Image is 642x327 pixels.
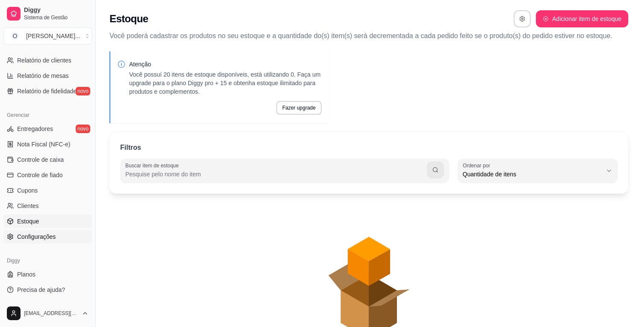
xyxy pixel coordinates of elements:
[26,32,80,40] div: [PERSON_NAME] ...
[3,84,92,98] a: Relatório de fidelidadenovo
[17,155,64,164] span: Controle de caixa
[17,202,39,210] span: Clientes
[3,137,92,151] a: Nota Fiscal (NFC-e)
[536,10,628,27] button: Adicionar item de estoque
[129,70,322,96] p: Você possuí 20 itens de estoque disponíveis, está utilizando 0. Faça um upgrade para o plano Digg...
[17,71,69,80] span: Relatório de mesas
[125,162,182,169] label: Buscar item de estoque
[129,60,322,68] p: Atenção
[3,69,92,83] a: Relatório de mesas
[109,12,148,26] h2: Estoque
[3,153,92,166] a: Controle de caixa
[3,108,92,122] div: Gerenciar
[3,184,92,197] a: Cupons
[17,232,56,241] span: Configurações
[3,3,92,24] a: DiggySistema de Gestão
[3,230,92,244] a: Configurações
[3,168,92,182] a: Controle de fiado
[3,214,92,228] a: Estoque
[3,122,92,136] a: Entregadoresnovo
[11,32,19,40] span: O
[17,217,39,226] span: Estoque
[17,270,36,279] span: Planos
[17,56,71,65] span: Relatório de clientes
[3,303,92,324] button: [EMAIL_ADDRESS][DOMAIN_NAME]
[125,170,427,178] input: Buscar item de estoque
[17,125,53,133] span: Entregadores
[17,171,63,179] span: Controle de fiado
[3,27,92,45] button: Select a team
[17,87,77,95] span: Relatório de fidelidade
[24,6,89,14] span: Diggy
[276,101,322,115] button: Fazer upgrade
[24,310,78,317] span: [EMAIL_ADDRESS][DOMAIN_NAME]
[120,143,141,153] p: Filtros
[458,159,618,183] button: Ordenar porQuantidade de itens
[3,254,92,268] div: Diggy
[24,14,89,21] span: Sistema de Gestão
[463,162,493,169] label: Ordenar por
[3,199,92,213] a: Clientes
[17,186,38,195] span: Cupons
[17,140,70,149] span: Nota Fiscal (NFC-e)
[3,283,92,297] a: Precisa de ajuda?
[3,268,92,281] a: Planos
[3,54,92,67] a: Relatório de clientes
[463,170,602,178] span: Quantidade de itens
[109,31,628,41] p: Você poderá cadastrar os produtos no seu estoque e a quantidade do(s) item(s) será decrementada a...
[17,285,65,294] span: Precisa de ajuda?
